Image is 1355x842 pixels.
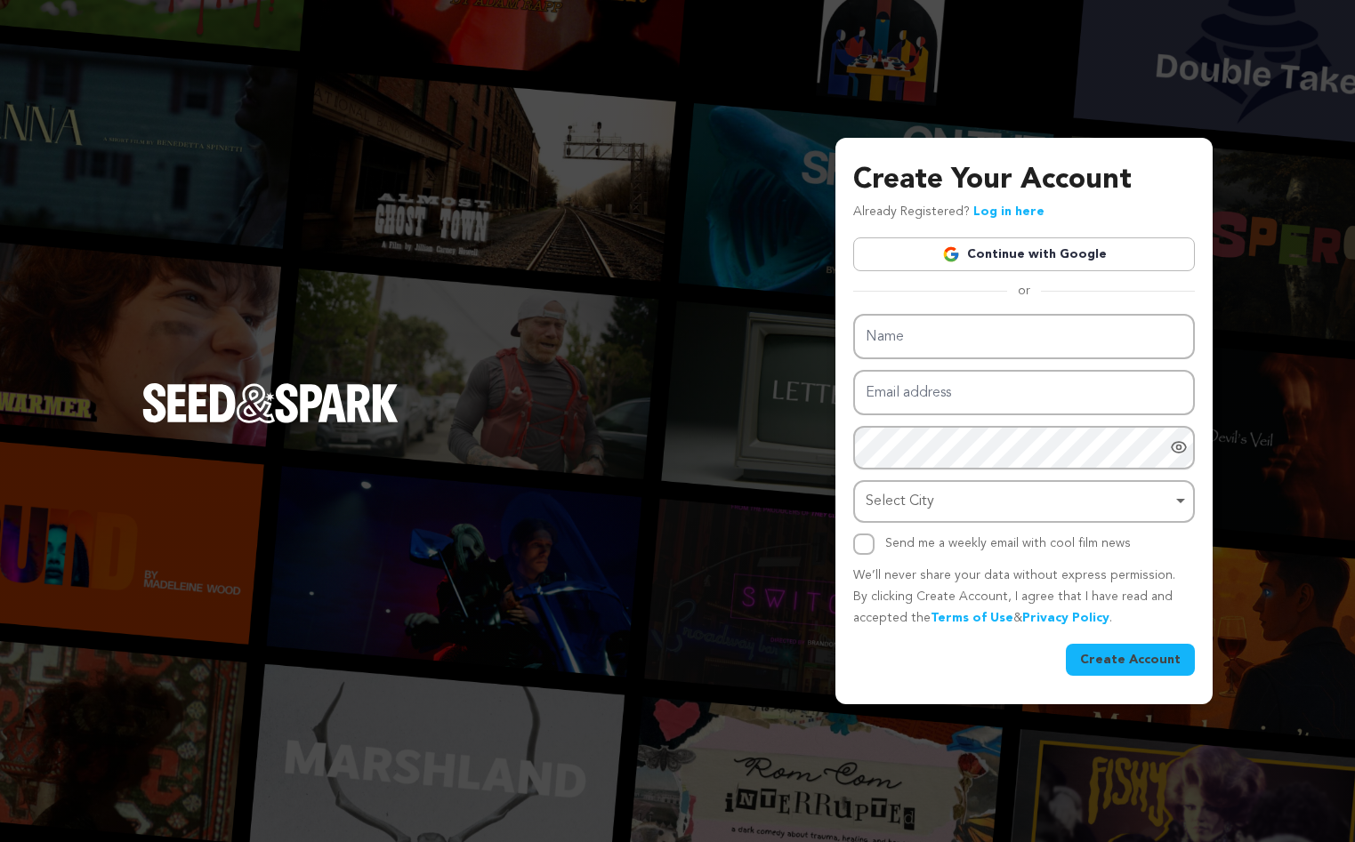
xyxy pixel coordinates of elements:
[1007,282,1041,300] span: or
[853,237,1195,271] a: Continue with Google
[142,383,399,422] img: Seed&Spark Logo
[853,370,1195,415] input: Email address
[1066,644,1195,676] button: Create Account
[973,205,1044,218] a: Log in here
[142,383,399,458] a: Seed&Spark Homepage
[853,565,1195,629] p: We’ll never share your data without express permission. By clicking Create Account, I agree that ...
[853,314,1195,359] input: Name
[885,537,1131,549] label: Send me a weekly email with cool film news
[866,489,1172,515] div: Select City
[853,159,1195,202] h3: Create Your Account
[931,612,1013,624] a: Terms of Use
[853,202,1044,223] p: Already Registered?
[1022,612,1109,624] a: Privacy Policy
[942,245,960,263] img: Google logo
[1170,438,1188,456] a: Show password as plain text. Warning: this will display your password on the screen.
